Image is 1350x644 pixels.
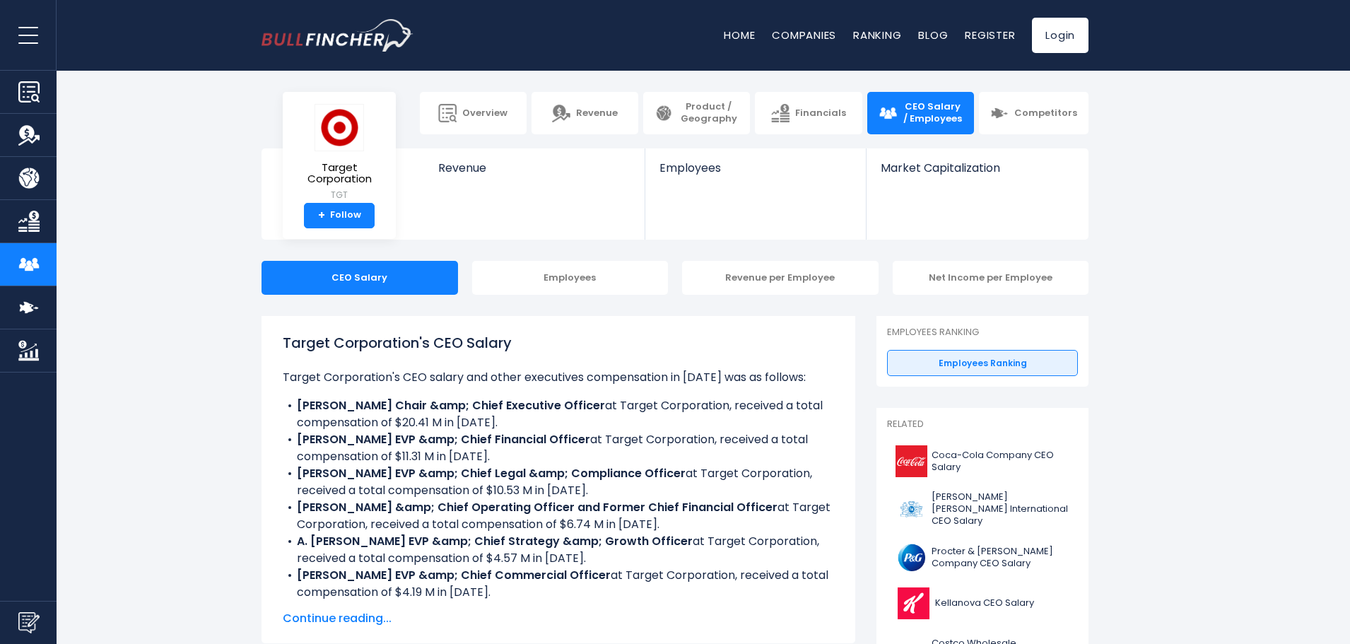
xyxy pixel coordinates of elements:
a: Employees [645,148,865,199]
span: Kellanova CEO Salary [935,597,1034,609]
span: Target Corporation [294,162,385,185]
span: Coca-Cola Company CEO Salary [932,450,1069,474]
span: Financials [795,107,846,119]
div: Employees [472,261,669,295]
div: Revenue per Employee [682,261,879,295]
a: Go to homepage [262,19,413,52]
a: Ranking [853,28,901,42]
li: at Target Corporation, received a total compensation of $10.53 M in [DATE]. [283,465,834,499]
span: Revenue [576,107,618,119]
img: PG logo [896,541,927,573]
h1: Target Corporation's CEO Salary [283,332,834,353]
li: at Target Corporation, received a total compensation of $4.57 M in [DATE]. [283,533,834,567]
a: Target Corporation TGT [293,103,385,203]
a: Competitors [979,92,1088,134]
p: Target Corporation's CEO salary and other executives compensation in [DATE] was as follows: [283,369,834,386]
div: CEO Salary [262,261,458,295]
span: Revenue [438,161,631,175]
a: Market Capitalization [867,148,1087,199]
li: at Target Corporation, received a total compensation of $4.19 M in [DATE]. [283,567,834,601]
a: Home [724,28,755,42]
b: [PERSON_NAME] &amp; Chief Operating Officer and Former Chief Financial Officer [297,499,777,515]
a: Companies [772,28,836,42]
b: [PERSON_NAME] Chair &amp; Chief Executive Officer [297,397,605,414]
li: at Target Corporation, received a total compensation of $11.31 M in [DATE]. [283,431,834,465]
span: Overview [462,107,507,119]
a: Overview [420,92,527,134]
a: Procter & [PERSON_NAME] Company CEO Salary [887,538,1078,577]
a: Product / Geography [643,92,750,134]
a: Revenue [532,92,638,134]
span: CEO Salary / Employees [903,101,963,125]
span: Procter & [PERSON_NAME] Company CEO Salary [932,546,1069,570]
a: Financials [755,92,862,134]
b: A. [PERSON_NAME] EVP &amp; Chief Strategy &amp; Growth Officer [297,533,693,549]
img: K logo [896,587,931,619]
a: Blog [918,28,948,42]
a: Coca-Cola Company CEO Salary [887,442,1078,481]
a: Employees Ranking [887,350,1078,377]
b: [PERSON_NAME] EVP &amp; Chief Financial Officer [297,431,590,447]
span: Continue reading... [283,610,834,627]
p: Related [887,418,1078,431]
span: Employees [659,161,851,175]
img: bullfincher logo [262,19,413,52]
a: [PERSON_NAME] [PERSON_NAME] International CEO Salary [887,488,1078,531]
small: TGT [294,189,385,201]
a: CEO Salary / Employees [867,92,974,134]
div: Net Income per Employee [893,261,1089,295]
strong: + [318,209,325,222]
b: [PERSON_NAME] EVP &amp; Chief Legal &amp; Compliance Officer [297,465,686,481]
span: Product / Geography [679,101,739,125]
a: Revenue [424,148,645,199]
span: Competitors [1014,107,1077,119]
span: [PERSON_NAME] [PERSON_NAME] International CEO Salary [932,491,1069,527]
a: Register [965,28,1015,42]
a: +Follow [304,203,375,228]
span: Market Capitalization [881,161,1073,175]
li: at Target Corporation, received a total compensation of $20.41 M in [DATE]. [283,397,834,431]
img: KO logo [896,445,927,477]
p: Employees Ranking [887,327,1078,339]
b: [PERSON_NAME] EVP &amp; Chief Commercial Officer [297,567,611,583]
img: PM logo [896,493,927,525]
a: Login [1032,18,1088,53]
a: Kellanova CEO Salary [887,584,1078,623]
li: at Target Corporation, received a total compensation of $6.74 M in [DATE]. [283,499,834,533]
